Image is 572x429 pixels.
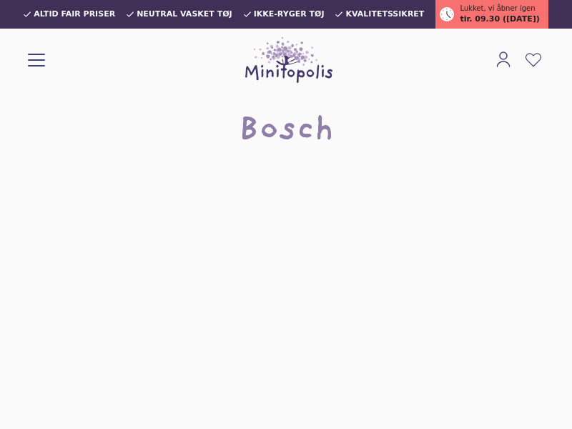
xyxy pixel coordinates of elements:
span: Kvalitetssikret [345,10,424,19]
span: Neutral vasket tøj [137,10,232,19]
span: Altid fair priser [34,10,115,19]
span: tir. 09.30 ([DATE]) [460,14,539,26]
span: Lukket, vi åbner igen [460,3,535,14]
img: Minitopolis logo [245,37,332,83]
h1: Bosch [238,109,334,154]
span: Ikke-ryger tøj [254,10,325,19]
